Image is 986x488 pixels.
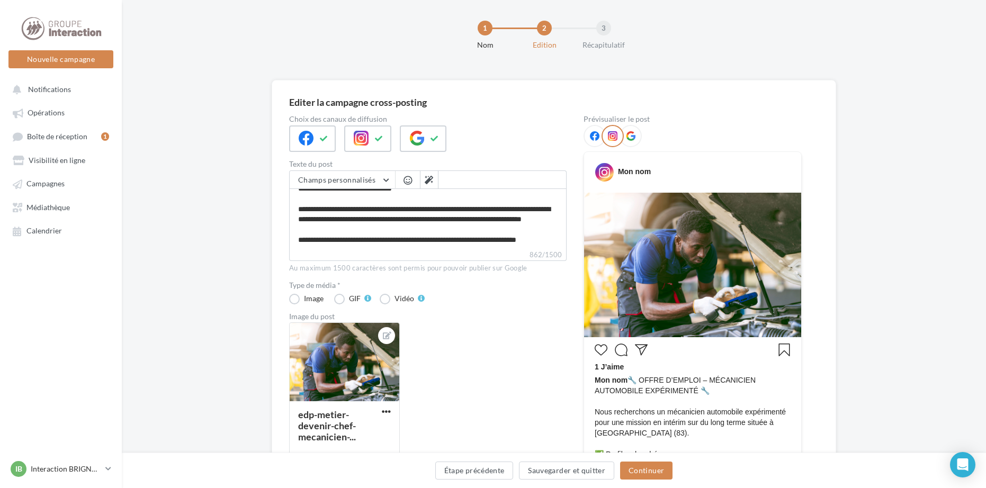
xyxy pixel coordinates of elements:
span: Calendrier [26,227,62,236]
a: IB Interaction BRIGNOLES [8,459,113,479]
div: Vidéo [395,295,414,302]
span: Médiathèque [26,203,70,212]
div: GIF [349,295,361,302]
div: Edition [510,40,578,50]
div: 1 [478,21,492,35]
a: Opérations [6,103,115,122]
div: Nom [451,40,519,50]
button: Nouvelle campagne [8,50,113,68]
span: Visibilité en ligne [29,156,85,165]
label: Texte du post [289,160,567,168]
label: Type de média * [289,282,567,289]
span: IB [15,464,22,474]
span: Boîte de réception [27,132,87,141]
button: Notifications [6,79,111,98]
span: Mon nom [595,376,628,384]
a: Boîte de réception1 [6,126,115,146]
svg: Enregistrer [778,344,791,356]
div: Editer la campagne cross-posting [289,97,427,107]
div: Image du post [289,313,567,320]
a: Campagnes [6,174,115,193]
div: Image [304,295,324,302]
button: Continuer [620,462,673,480]
div: Mon nom [618,166,651,177]
span: Campagnes [26,179,65,188]
label: Choix des canaux de diffusion [289,115,567,123]
div: 3 [596,21,611,35]
svg: J’aime [595,344,607,356]
svg: Commenter [615,344,628,356]
div: Récapitulatif [570,40,638,50]
a: Visibilité en ligne [6,150,115,169]
span: Opérations [28,109,65,118]
div: Open Intercom Messenger [950,452,975,477]
div: 2 [537,21,552,35]
span: Champs personnalisés [298,175,375,184]
button: Sauvegarder et quitter [519,462,614,480]
div: 1 J’aime [595,362,791,375]
p: Interaction BRIGNOLES [31,464,101,474]
a: Médiathèque [6,197,115,216]
button: Champs personnalisés [290,171,395,189]
div: 1 [101,132,109,141]
label: 862/1500 [289,249,567,261]
span: Notifications [28,85,71,94]
div: edp-metier-devenir-chef-mecanicien-... [298,409,356,442]
div: Au maximum 1500 caractères sont permis pour pouvoir publier sur Google [289,264,567,273]
svg: Partager la publication [635,344,648,356]
div: Prévisualiser le post [584,115,802,123]
a: Calendrier [6,221,115,240]
button: Étape précédente [435,462,514,480]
